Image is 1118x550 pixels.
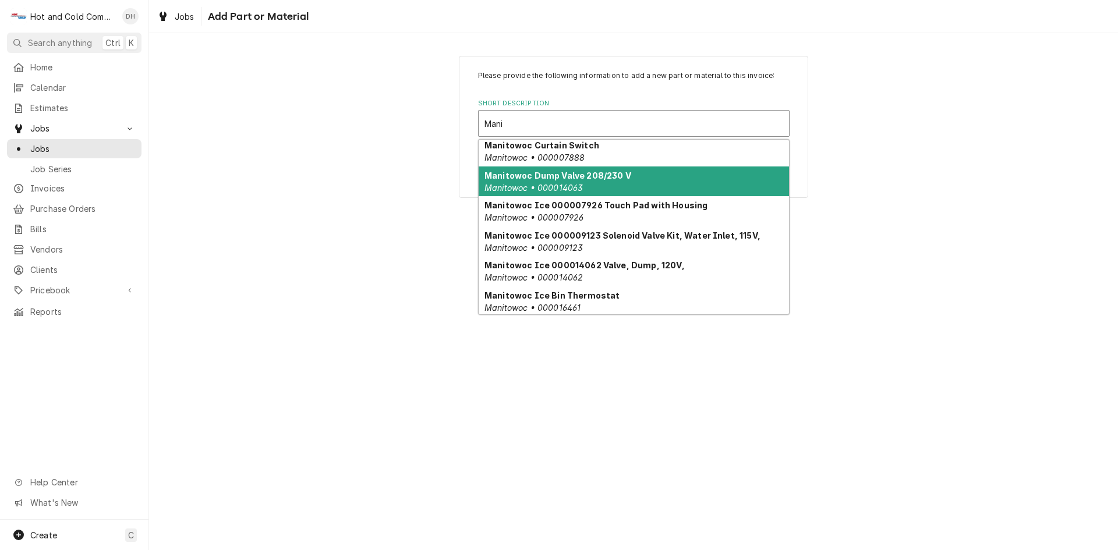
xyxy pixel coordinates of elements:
span: Home [30,61,136,73]
strong: Manitowoc Ice 000007926 Touch Pad with Housing [484,200,707,210]
span: Bills [30,223,136,235]
span: Help Center [30,476,135,488]
a: Calendar [7,78,141,97]
em: Manitowoc • 000009123 [484,243,583,253]
em: Manitowoc • 000014062 [484,272,583,282]
em: Manitowoc • 000016461 [484,303,581,313]
span: Reports [30,306,136,318]
span: Clients [30,264,136,276]
em: Manitowoc • 000007888 [484,152,585,162]
button: Search anythingCtrlK [7,33,141,53]
div: DH [122,8,139,24]
div: Daryl Harris's Avatar [122,8,139,24]
a: Job Series [7,159,141,179]
span: What's New [30,496,135,509]
span: Job Series [30,163,136,175]
a: Jobs [153,7,199,26]
a: Invoices [7,179,141,198]
span: Purchase Orders [30,203,136,215]
a: Go to Pricebook [7,281,141,300]
span: Search anything [28,37,92,49]
div: Hot and Cold Commercial Kitchens, Inc. [30,10,116,23]
span: Estimates [30,102,136,114]
div: H [10,8,27,24]
em: Manitowoc • 000014063 [484,183,583,193]
a: Go to Help Center [7,473,141,492]
a: Clients [7,260,141,279]
a: Go to What's New [7,493,141,512]
span: Jobs [175,10,194,23]
span: Jobs [30,122,118,134]
span: Vendors [30,243,136,256]
div: Short Description [478,99,790,137]
strong: Manitowoc Curtain Switch [484,140,599,150]
a: Go to Jobs [7,119,141,138]
div: Hot and Cold Commercial Kitchens, Inc.'s Avatar [10,8,27,24]
span: C [128,529,134,541]
span: Jobs [30,143,136,155]
strong: Manitowoc Ice 000014062 Valve, Dump, 120V, [484,260,685,270]
strong: Manitowoc Dump Valve 208/230 V [484,171,631,180]
span: Ctrl [105,37,121,49]
span: Calendar [30,81,136,94]
a: Purchase Orders [7,199,141,218]
span: Add Part or Material [204,9,309,24]
div: Line Item Create/Update [459,56,808,198]
a: Jobs [7,139,141,158]
div: Line Item Create/Update Form [478,70,790,137]
a: Vendors [7,240,141,259]
strong: Manitowoc Ice 000009123 Solenoid Valve Kit, Water Inlet, 115V, [484,230,760,240]
em: Manitowoc • 000007926 [484,212,583,222]
label: Short Description [478,99,790,108]
span: K [129,37,134,49]
p: Please provide the following information to add a new part or material to this invoice: [478,70,790,81]
a: Reports [7,302,141,321]
strong: Manitowoc Ice Bin Thermostat [484,290,620,300]
a: Bills [7,219,141,239]
a: Home [7,58,141,77]
span: Invoices [30,182,136,194]
span: Create [30,530,57,540]
a: Estimates [7,98,141,118]
span: Pricebook [30,284,118,296]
